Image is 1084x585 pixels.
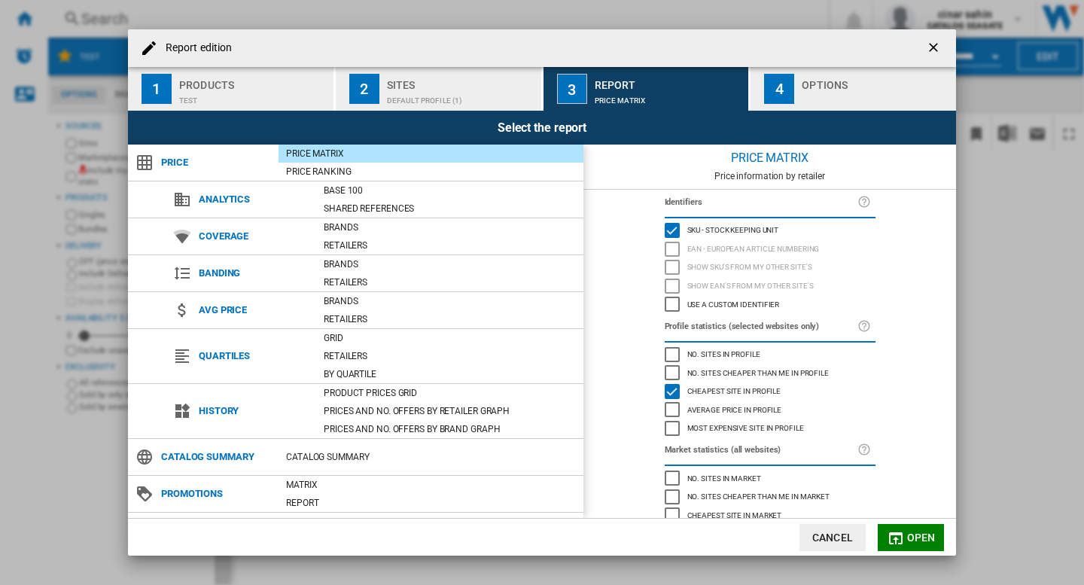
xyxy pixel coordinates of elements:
md-checkbox: No. sites cheaper than me in market [665,488,875,507]
div: Base 100 [316,183,583,198]
span: Coverage [191,226,316,247]
md-checkbox: No. sites in profile [665,346,875,364]
span: Quartiles [191,346,316,367]
div: Price Ranking [279,164,583,179]
div: Grid [316,331,583,346]
button: 1 Products test [128,67,335,111]
div: Retailers [316,312,583,327]
button: 4 Options [751,67,956,111]
md-checkbox: Most expensive site in profile [665,419,875,438]
md-checkbox: Cheapest site in market [665,506,875,525]
div: Price Matrix [583,145,956,171]
div: Prices and No. offers by retailer graph [316,404,583,419]
md-checkbox: Average price in profile [665,401,875,419]
div: Price Matrix [279,146,583,161]
span: No. sites in market [687,472,761,483]
md-checkbox: No. sites in market [665,469,875,488]
div: Brands [316,294,583,309]
span: Price [154,152,279,173]
span: Promotions [154,483,279,504]
label: Profile statistics (selected websites only) [665,318,857,335]
div: Brands [316,257,583,272]
div: Product prices grid [316,385,583,401]
button: Open [878,524,944,551]
div: 1 [142,74,172,104]
span: No. sites in profile [687,348,760,358]
div: test [179,89,327,105]
span: SKU - Stock Keeping Unit [687,224,779,234]
div: By quartile [316,367,583,382]
div: Report [595,73,743,89]
div: Shared references [316,201,583,216]
button: Cancel [799,524,866,551]
span: Average price in profile [687,404,782,414]
div: Sites [387,73,535,89]
div: Retailers [316,275,583,290]
div: Catalog Summary [279,449,583,465]
div: Report [279,495,583,510]
div: Retailers [316,238,583,253]
span: Cheapest site in profile [687,385,781,395]
div: 3 [557,74,587,104]
ng-md-icon: getI18NText('BUTTONS.CLOSE_DIALOG') [926,40,944,58]
button: 3 Report Price Matrix [544,67,751,111]
md-checkbox: Show SKU'S from my other site's [665,258,875,277]
div: Prices and No. offers by brand graph [316,422,583,437]
span: Open [907,532,936,544]
div: Select the report [128,111,956,145]
md-checkbox: Show EAN's from my other site's [665,276,875,295]
div: Default profile (1) [387,89,535,105]
md-checkbox: Use a custom identifier [665,295,875,314]
div: Matrix [279,477,583,492]
span: Show SKU'S from my other site's [687,261,812,271]
md-checkbox: EAN - European Article Numbering [665,239,875,258]
span: No. sites cheaper than me in profile [687,367,829,377]
span: EAN - European Article Numbering [687,242,820,253]
div: Options [802,73,950,89]
span: Banding [191,263,316,284]
div: Price Matrix [595,89,743,105]
span: Analytics [191,189,316,210]
md-checkbox: SKU - Stock Keeping Unit [665,221,875,240]
span: Catalog Summary [154,446,279,468]
span: Avg price [191,300,316,321]
span: Show EAN's from my other site's [687,279,814,290]
md-checkbox: No. sites cheaper than me in profile [665,364,875,382]
div: Brands [316,220,583,235]
div: Price information by retailer [583,171,956,181]
span: History [191,401,316,422]
span: No. sites cheaper than me in market [687,490,830,501]
div: 4 [764,74,794,104]
div: 2 [349,74,379,104]
span: Cheapest site in market [687,509,782,519]
md-checkbox: Cheapest site in profile [665,382,875,401]
label: Market statistics (all websites) [665,442,857,459]
span: Most expensive site in profile [687,422,804,432]
button: 2 Sites Default profile (1) [336,67,543,111]
label: Identifiers [665,194,857,211]
h4: Report edition [158,41,232,56]
button: getI18NText('BUTTONS.CLOSE_DIALOG') [920,33,950,63]
div: Retailers [316,349,583,364]
span: Use a custom identifier [687,298,780,309]
div: Products [179,73,327,89]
